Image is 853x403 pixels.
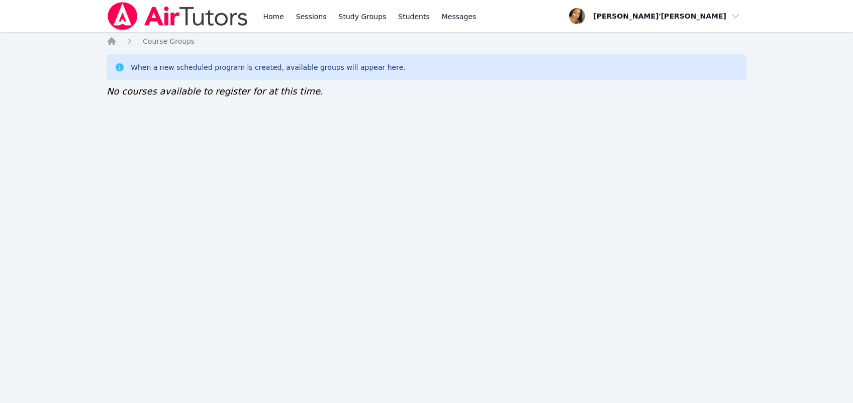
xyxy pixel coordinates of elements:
[107,36,746,46] nav: Breadcrumb
[442,12,477,22] span: Messages
[143,37,195,45] span: Course Groups
[107,86,323,96] span: No courses available to register for at this time.
[143,36,195,46] a: Course Groups
[131,62,406,72] div: When a new scheduled program is created, available groups will appear here.
[107,2,249,30] img: Air Tutors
